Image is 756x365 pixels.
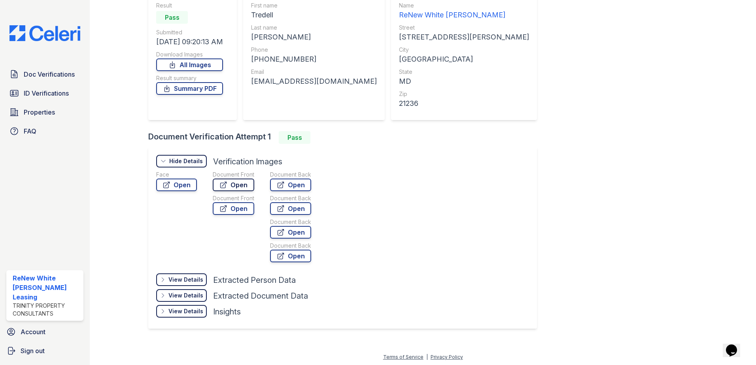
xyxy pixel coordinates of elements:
div: [PHONE_NUMBER] [251,54,377,65]
div: [EMAIL_ADDRESS][DOMAIN_NAME] [251,76,377,87]
span: ID Verifications [24,88,69,98]
div: Document Front [213,171,254,179]
div: Document Back [270,242,311,250]
div: Tredell [251,9,377,21]
div: Verification Images [213,156,282,167]
span: Sign out [21,346,45,356]
a: Open [270,202,311,215]
div: First name [251,2,377,9]
div: Document Verification Attempt 1 [148,131,543,144]
div: View Details [168,292,203,299]
img: CE_Logo_Blue-a8612792a0a2168367f1c8372b55b34899dd931a85d93a1a3d3e32e68fde9ad4.png [3,25,87,41]
a: FAQ [6,123,83,139]
div: Document Back [270,194,311,202]
div: Document Back [270,218,311,226]
div: [GEOGRAPHIC_DATA] [399,54,529,65]
div: | [426,354,428,360]
a: Name ReNew White [PERSON_NAME] [399,2,529,21]
div: Zip [399,90,529,98]
div: Pass [279,131,310,144]
a: Open [213,202,254,215]
a: ID Verifications [6,85,83,101]
div: View Details [168,307,203,315]
a: Sign out [3,343,87,359]
div: Extracted Document Data [213,290,308,301]
a: Terms of Service [383,354,423,360]
div: Extracted Person Data [213,275,296,286]
div: Name [399,2,529,9]
div: ReNew White [PERSON_NAME] [399,9,529,21]
div: Submitted [156,28,223,36]
div: Phone [251,46,377,54]
span: Account [21,327,45,337]
div: Download Images [156,51,223,58]
a: Open [213,179,254,191]
div: View Details [168,276,203,284]
div: Document Back [270,171,311,179]
div: Street [399,24,529,32]
a: Doc Verifications [6,66,83,82]
div: MD [399,76,529,87]
div: 21236 [399,98,529,109]
div: Document Front [213,194,254,202]
div: Face [156,171,197,179]
div: [STREET_ADDRESS][PERSON_NAME] [399,32,529,43]
div: Email [251,68,377,76]
a: Open [156,179,197,191]
div: [DATE] 09:20:13 AM [156,36,223,47]
a: Account [3,324,87,340]
div: Result summary [156,74,223,82]
span: Properties [24,107,55,117]
a: Privacy Policy [431,354,463,360]
div: Result [156,2,223,9]
div: Hide Details [169,157,203,165]
a: Open [270,226,311,239]
a: Open [270,250,311,262]
div: State [399,68,529,76]
div: Trinity Property Consultants [13,302,80,318]
div: City [399,46,529,54]
div: ReNew White [PERSON_NAME] Leasing [13,273,80,302]
a: Summary PDF [156,82,223,95]
a: All Images [156,58,223,71]
span: Doc Verifications [24,70,75,79]
div: [PERSON_NAME] [251,32,377,43]
div: Insights [213,306,241,317]
div: Last name [251,24,377,32]
div: Pass [156,11,188,24]
iframe: chat widget [723,333,748,357]
a: Properties [6,104,83,120]
a: Open [270,179,311,191]
span: FAQ [24,126,36,136]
